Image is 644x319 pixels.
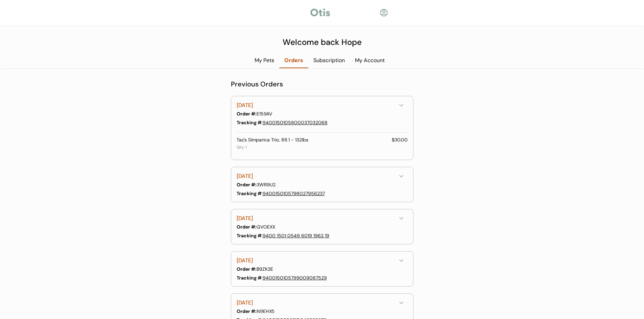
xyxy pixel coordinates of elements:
[237,232,263,239] div: :
[237,224,257,230] strong: Order #:
[263,233,329,239] a: 9400 1501 0549 6019 1962 19
[308,57,350,64] div: Subscription
[237,190,262,196] strong: Tracking #
[237,190,263,197] div: :
[263,275,327,281] a: 9400150105799009087529
[237,299,396,307] div: [DATE]
[231,79,413,89] div: Previous Orders
[256,36,388,48] div: Welcome back Hope
[237,144,247,152] div: Qty: 1
[237,181,406,188] div: 3WR9U2
[237,110,406,117] div: E159AV
[392,137,408,143] div: $30.00
[263,119,328,126] a: 9400150105800037032068
[237,214,396,223] div: [DATE]
[237,172,396,181] div: [DATE]
[237,119,262,126] strong: Tracking #
[237,101,396,110] div: [DATE]
[237,275,262,281] strong: Tracking #
[237,274,263,282] div: :
[237,119,263,126] div: :
[237,257,396,265] div: [DATE]
[237,266,406,273] div: B9ZK3E
[237,308,406,315] div: N9EHX5
[237,111,257,117] strong: Order #:
[237,308,257,314] strong: Order #:
[237,233,262,239] strong: Tracking #
[279,57,308,64] div: Orders
[350,57,390,64] div: My Account
[237,137,392,143] div: Taz's Simparica Trio, 88.1 - 132lbs
[237,182,257,188] strong: Order #:
[237,223,406,231] div: GVOEXX
[249,57,279,64] div: My Pets
[237,266,257,272] strong: Order #:
[263,190,325,196] a: 9400150105798027956237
